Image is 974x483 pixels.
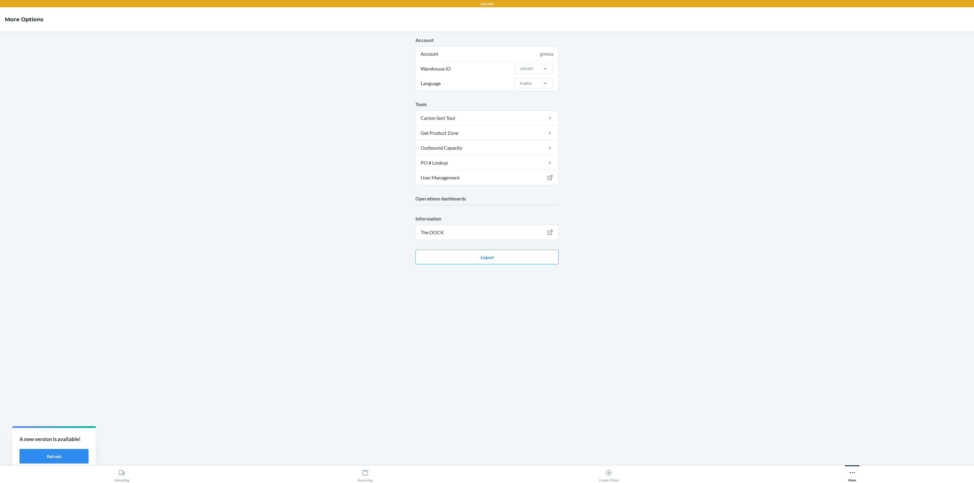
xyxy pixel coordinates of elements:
button: More [730,465,974,482]
input: Warehouse IDLAX1RS [520,66,520,71]
div: gmeza [540,50,553,57]
div: Unloading [114,467,129,482]
button: Refresh [19,449,89,464]
p: Operations dashboards [415,195,559,202]
p: Information [415,215,559,222]
a: Outbound Capacity [416,141,558,155]
div: LAX1RS [520,66,533,71]
button: Create Ticket [487,465,730,482]
span: Language [420,76,442,91]
p: Tools [415,101,559,108]
a: The DOCK [416,225,558,240]
div: Receiving [358,467,373,482]
p: LAX1RS [480,1,494,7]
div: English [520,81,532,86]
a: Carton Sort Tool [416,111,558,125]
h4: More Options [5,16,44,23]
div: Create Ticket [599,467,619,482]
p: A new version is available! [19,435,89,443]
div: Account [416,47,558,61]
span: Warehouse ID [420,61,452,76]
a: PO # Lookup [416,155,558,170]
p: Account [415,36,559,44]
input: LanguageEnglish [520,81,520,86]
div: More [848,467,856,482]
a: User Management [416,170,558,185]
button: Receiving [243,465,487,482]
a: Get Product Zone [416,126,558,140]
button: Logout [415,250,559,264]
